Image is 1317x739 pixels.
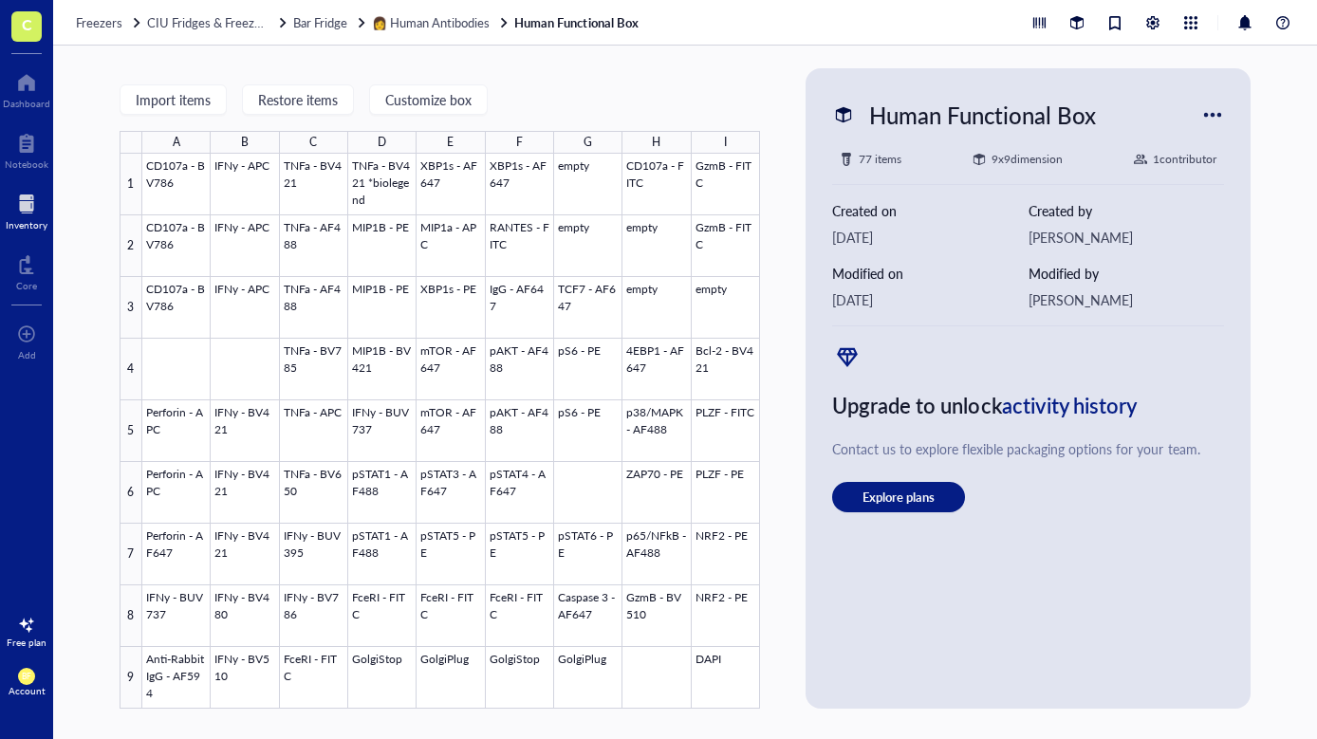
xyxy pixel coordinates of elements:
span: CIU Fridges & Freezers [147,13,271,31]
span: activity history [1002,390,1138,420]
a: Notebook [5,128,48,170]
span: 👩 Human Antibodies [372,13,490,31]
div: 2 [120,215,142,277]
div: Modified on [832,263,1029,284]
div: Contact us to explore flexible packaging options for your team. [832,438,1224,459]
div: F [516,131,523,154]
span: Restore items [258,92,338,107]
div: C [309,131,317,154]
div: Free plan [7,637,46,648]
div: [DATE] [832,289,1029,310]
div: Add [18,349,36,360]
span: Bar Fridge [293,13,347,31]
div: Created on [832,200,1029,221]
div: Inventory [6,219,47,231]
a: CIU Fridges & Freezers [147,14,289,31]
div: G [584,131,592,154]
div: 3 [120,277,142,339]
a: Freezers [76,14,143,31]
div: [DATE] [832,227,1029,248]
div: Dashboard [3,98,50,109]
div: 5 [120,400,142,462]
div: A [173,131,180,154]
div: [PERSON_NAME] [1029,227,1225,248]
div: I [724,131,727,154]
button: Restore items [242,84,354,115]
span: Customize box [385,92,472,107]
a: Inventory [6,189,47,231]
div: 6 [120,462,142,524]
span: Import items [136,92,211,107]
a: Core [16,249,37,291]
div: H [652,131,660,154]
div: Core [16,280,37,291]
div: Human Functional Box [861,95,1104,135]
div: 4 [120,339,142,400]
div: 1 contributor [1153,150,1216,169]
span: C [22,12,32,36]
a: Bar Fridge👩 Human Antibodies [293,14,510,31]
span: Freezers [76,13,122,31]
div: 77 items [859,150,901,169]
div: 7 [120,524,142,585]
a: Explore plans [832,482,1224,512]
div: Account [9,685,46,696]
span: BF [22,672,31,681]
div: Upgrade to unlock [832,387,1224,423]
a: Dashboard [3,67,50,109]
div: Modified by [1029,263,1225,284]
button: Import items [120,84,227,115]
a: Human Functional Box [514,14,641,31]
button: Explore plans [832,482,965,512]
div: Notebook [5,158,48,170]
div: [PERSON_NAME] [1029,289,1225,310]
div: 9 [120,647,142,709]
div: B [241,131,249,154]
span: Explore plans [863,489,935,506]
div: 1 [120,154,142,215]
div: Created by [1029,200,1225,221]
div: 8 [120,585,142,647]
div: E [447,131,454,154]
div: D [378,131,386,154]
div: 9 x 9 dimension [992,150,1063,169]
button: Customize box [369,84,488,115]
